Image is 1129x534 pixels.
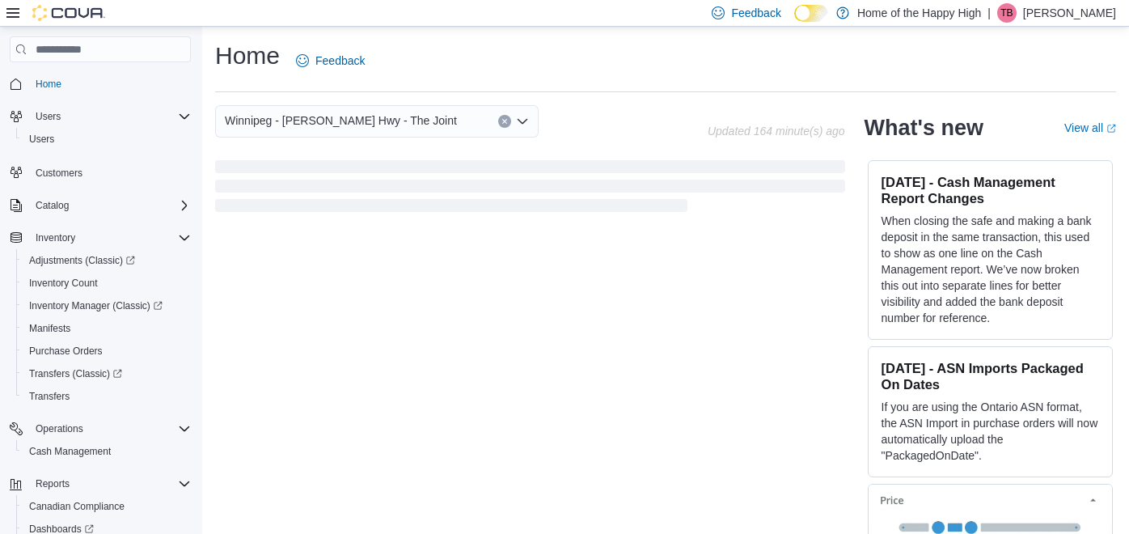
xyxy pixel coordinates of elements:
[36,167,82,180] span: Customers
[29,107,67,126] button: Users
[23,296,191,316] span: Inventory Manager (Classic)
[29,474,76,494] button: Reports
[23,129,61,149] a: Users
[16,249,197,272] a: Adjustments (Classic)
[36,199,69,212] span: Catalog
[23,341,191,361] span: Purchase Orders
[882,174,1099,206] h3: [DATE] - Cash Management Report Changes
[987,3,991,23] p: |
[16,295,197,317] a: Inventory Manager (Classic)
[23,442,117,461] a: Cash Management
[23,129,191,149] span: Users
[708,125,845,138] p: Updated 164 minute(s) ago
[731,5,780,21] span: Feedback
[16,340,197,362] button: Purchase Orders
[16,362,197,385] a: Transfers (Classic)
[3,72,197,95] button: Home
[23,497,131,516] a: Canadian Compliance
[997,3,1017,23] div: Taylor Birch
[215,163,845,215] span: Loading
[225,111,457,130] span: Winnipeg - [PERSON_NAME] Hwy - The Joint
[23,387,191,406] span: Transfers
[23,251,142,270] a: Adjustments (Classic)
[29,474,191,494] span: Reports
[3,227,197,249] button: Inventory
[36,78,61,91] span: Home
[29,277,98,290] span: Inventory Count
[36,477,70,490] span: Reports
[315,53,365,69] span: Feedback
[29,445,111,458] span: Cash Management
[882,213,1099,326] p: When closing the safe and making a bank deposit in the same transaction, this used to show as one...
[3,194,197,217] button: Catalog
[36,110,61,123] span: Users
[29,228,82,248] button: Inventory
[23,341,109,361] a: Purchase Orders
[882,399,1099,464] p: If you are using the Ontario ASN format, the ASN Import in purchase orders will now automatically...
[29,196,191,215] span: Catalog
[29,322,70,335] span: Manifests
[23,364,129,384] a: Transfers (Classic)
[23,273,191,293] span: Inventory Count
[23,251,191,270] span: Adjustments (Classic)
[23,364,191,384] span: Transfers (Classic)
[29,133,54,146] span: Users
[29,74,68,94] a: Home
[16,495,197,518] button: Canadian Compliance
[498,115,511,128] button: Clear input
[23,319,191,338] span: Manifests
[23,442,191,461] span: Cash Management
[857,3,981,23] p: Home of the Happy High
[16,440,197,463] button: Cash Management
[23,319,77,338] a: Manifests
[290,44,371,77] a: Feedback
[29,390,70,403] span: Transfers
[29,162,191,182] span: Customers
[29,345,103,358] span: Purchase Orders
[29,107,191,126] span: Users
[36,422,83,435] span: Operations
[29,367,122,380] span: Transfers (Classic)
[23,387,76,406] a: Transfers
[36,231,75,244] span: Inventory
[516,115,529,128] button: Open list of options
[1106,124,1116,133] svg: External link
[29,254,135,267] span: Adjustments (Classic)
[32,5,105,21] img: Cova
[23,273,104,293] a: Inventory Count
[29,419,191,439] span: Operations
[29,419,90,439] button: Operations
[3,160,197,184] button: Customers
[865,115,983,141] h2: What's new
[29,74,191,94] span: Home
[794,5,828,22] input: Dark Mode
[16,272,197,295] button: Inventory Count
[23,497,191,516] span: Canadian Compliance
[29,228,191,248] span: Inventory
[16,317,197,340] button: Manifests
[1064,121,1116,134] a: View allExternal link
[215,40,280,72] h1: Home
[794,22,795,23] span: Dark Mode
[3,473,197,495] button: Reports
[3,417,197,440] button: Operations
[3,105,197,128] button: Users
[16,385,197,408] button: Transfers
[882,360,1099,392] h3: [DATE] - ASN Imports Packaged On Dates
[29,196,75,215] button: Catalog
[29,500,125,513] span: Canadian Compliance
[23,296,169,316] a: Inventory Manager (Classic)
[29,299,163,312] span: Inventory Manager (Classic)
[1000,3,1013,23] span: TB
[16,128,197,150] button: Users
[29,163,89,183] a: Customers
[1023,3,1116,23] p: [PERSON_NAME]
